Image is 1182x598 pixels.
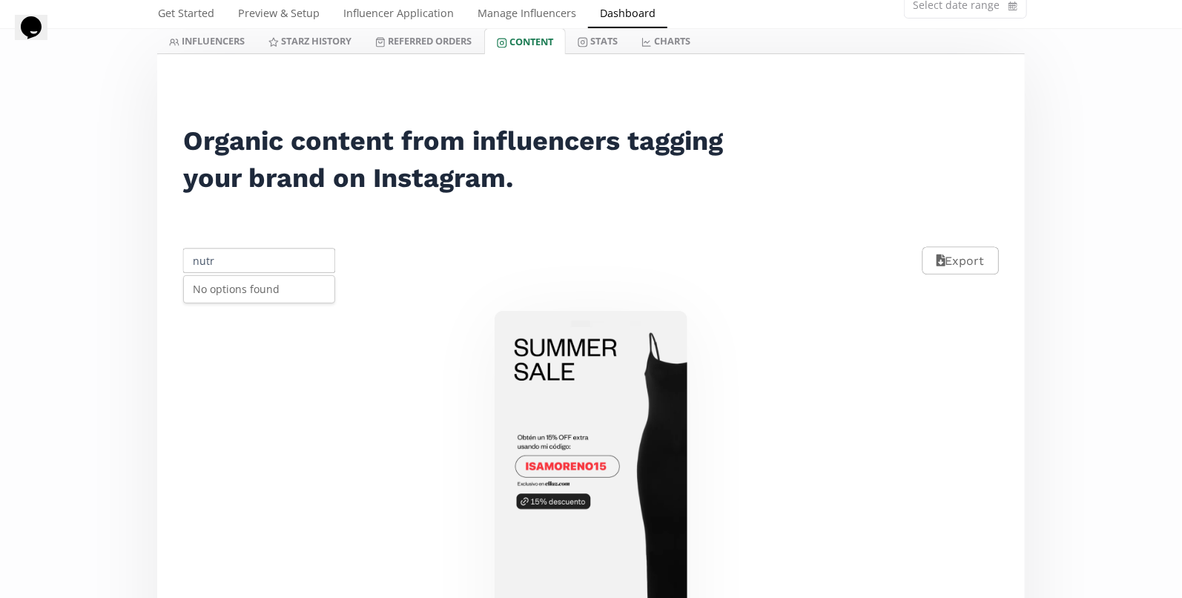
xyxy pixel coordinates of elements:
div: No options found [184,276,334,303]
input: All influencers [181,246,337,275]
h2: Organic content from influencers tagging your brand on Instagram. [183,122,742,197]
a: INFLUENCERS [157,28,257,53]
button: Export [922,247,999,275]
a: Starz HISTORY [257,28,363,53]
iframe: chat widget [15,15,62,59]
a: CHARTS [630,28,702,53]
a: Stats [566,28,630,53]
a: Referred Orders [363,28,483,53]
a: Content [484,28,566,54]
